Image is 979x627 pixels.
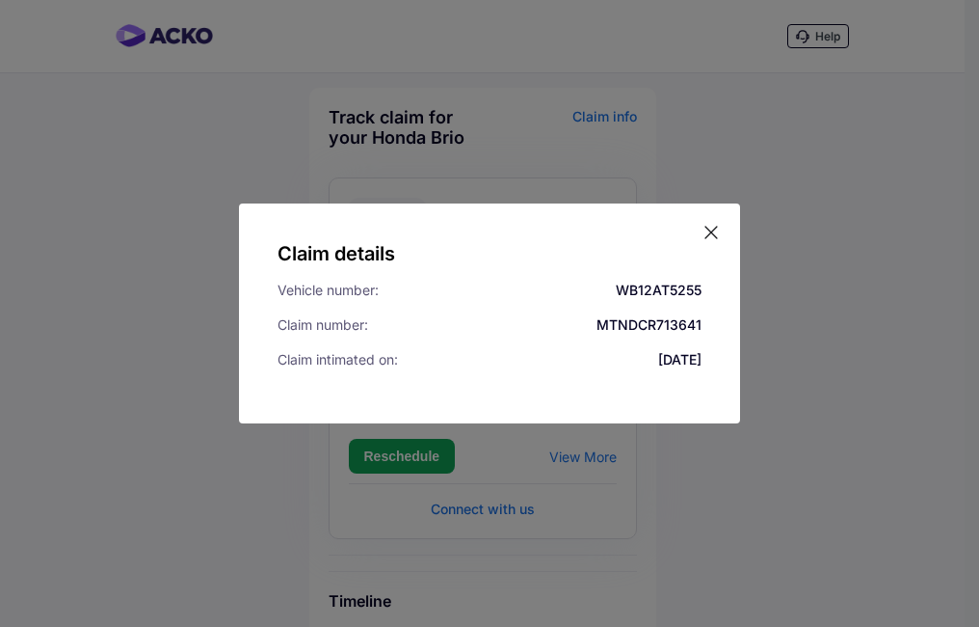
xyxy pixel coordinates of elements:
div: WB12AT5255 [616,281,701,300]
div: Vehicle number: [278,281,379,300]
div: MTNDCR713641 [596,315,701,335]
h5: Claim details [278,242,701,265]
div: Claim intimated on: [278,350,398,369]
div: Claim number: [278,315,368,335]
div: [DATE] [658,350,701,369]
